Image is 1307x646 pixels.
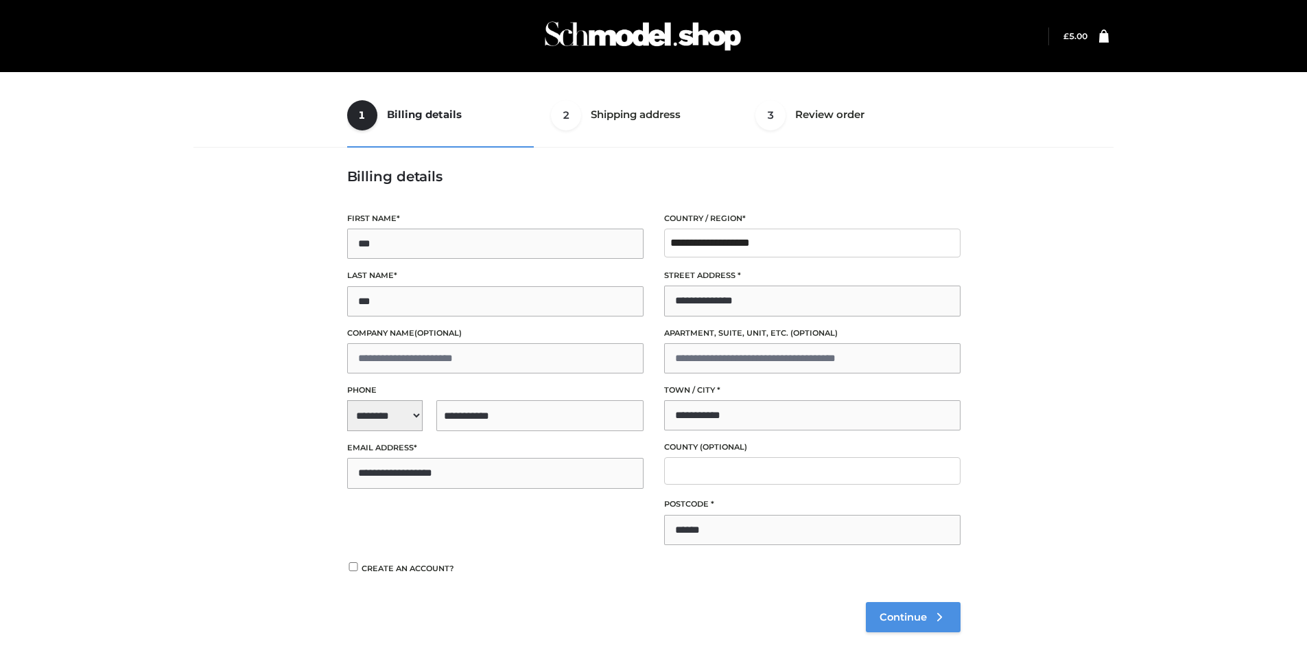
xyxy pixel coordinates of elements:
label: Company name [347,327,644,340]
label: Town / City [664,384,961,397]
label: Email address [347,441,644,454]
bdi: 5.00 [1063,31,1087,41]
label: Country / Region [664,212,961,225]
span: Continue [880,611,927,623]
span: £ [1063,31,1069,41]
label: County [664,441,961,454]
span: (optional) [414,328,462,338]
label: First name [347,212,644,225]
h3: Billing details [347,168,961,185]
a: £5.00 [1063,31,1087,41]
a: Continue [866,602,961,632]
input: Create an account? [347,562,360,571]
span: Create an account? [362,564,454,573]
label: Phone [347,384,644,397]
label: Apartment, suite, unit, etc. [664,327,961,340]
label: Last name [347,269,644,282]
span: (optional) [700,442,747,452]
label: Street address [664,269,961,282]
img: Schmodel Admin 964 [540,9,746,63]
span: (optional) [790,328,838,338]
label: Postcode [664,498,961,511]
